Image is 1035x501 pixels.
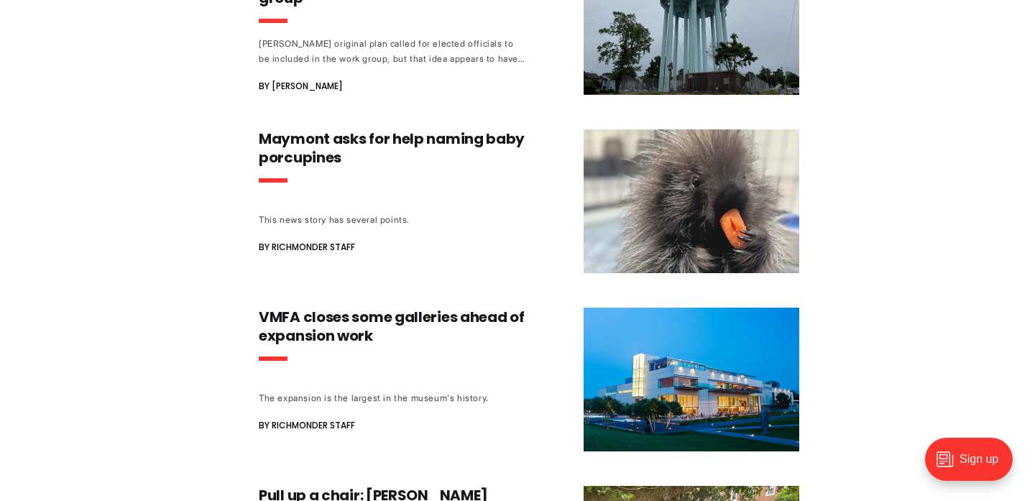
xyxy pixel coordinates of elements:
h3: VMFA closes some galleries ahead of expansion work [259,308,526,345]
span: By Richmonder Staff [259,417,355,434]
a: VMFA closes some galleries ahead of expansion work The expansion is the largest in the museum's h... [259,308,799,451]
div: This news story has several points. [259,212,526,227]
img: Maymont asks for help naming baby porcupines [584,129,799,273]
div: The expansion is the largest in the museum's history. [259,390,526,405]
span: By [PERSON_NAME] [259,78,343,95]
div: [PERSON_NAME] original plan called for elected officials to be included in the work group, but th... [259,36,526,66]
h3: Maymont asks for help naming baby porcupines [259,129,526,167]
span: By Richmonder Staff [259,239,355,256]
img: VMFA closes some galleries ahead of expansion work [584,308,799,451]
iframe: portal-trigger [913,431,1035,501]
a: Maymont asks for help naming baby porcupines This news story has several points. By Richmonder St... [259,129,799,273]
